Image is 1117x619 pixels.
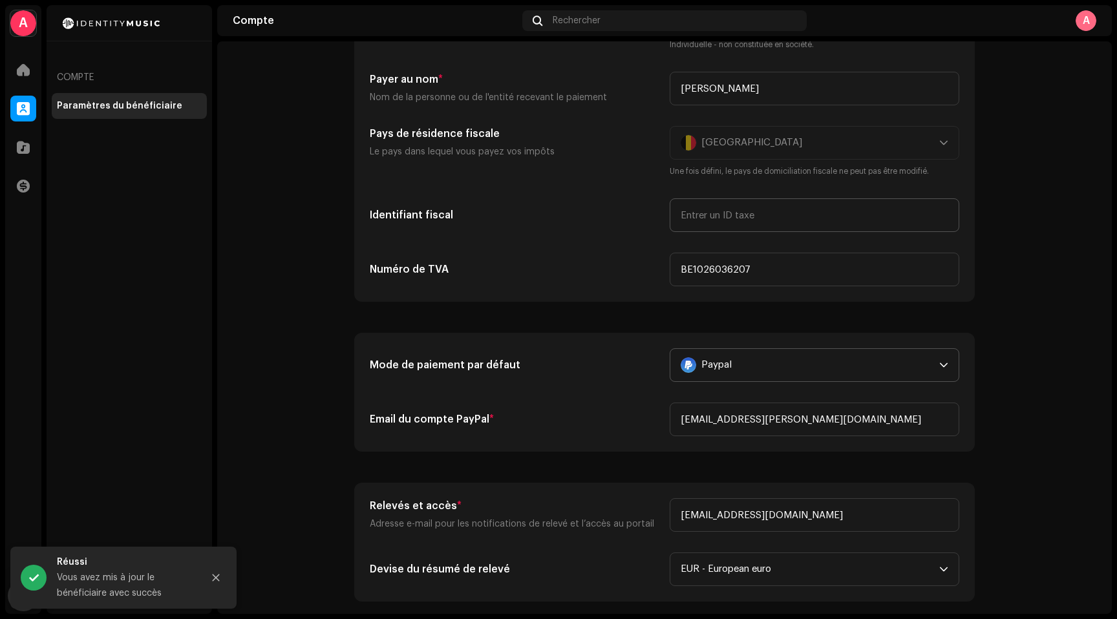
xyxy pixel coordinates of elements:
h5: Identifiant fiscal [370,207,659,223]
small: Une fois défini, le pays de domiciliation fiscale ne peut pas être modifié. [670,165,959,178]
p: Nom de la personne ou de l'entité recevant le paiement [370,90,659,105]
p: Adresse e-mail pour les notifications de relevé et l’accès au portail [370,516,659,532]
span: Paypal [701,349,732,381]
span: Rechercher [553,16,601,26]
div: A [10,10,36,36]
input: Entrez le numéro de TVA [670,253,959,286]
small: Individuelle - non constituée en société. [670,38,959,51]
re-a-nav-header: Compte [52,62,207,93]
re-m-nav-item: Paramètres du bénéficiaire [52,93,207,119]
div: dropdown trigger [939,349,948,381]
span: Paypal [681,349,939,381]
p: Le pays dans lequel vous payez vos impôts [370,144,659,160]
h5: Pays de résidence fiscale [370,126,659,142]
div: Paramètres du bénéficiaire [57,101,182,111]
input: Entrez l'adresse e-mail [670,498,959,532]
h5: Relevés et accès [370,498,659,514]
h5: Devise du résumé de relevé [370,561,659,577]
input: Entrez l'adresse e-mail [670,403,959,436]
h5: Payer au nom [370,72,659,87]
h5: Email du compte PayPal [370,412,659,427]
div: Vous avez mis à jour le bénéficiaire avec succès [57,570,193,601]
div: Compte [233,16,517,26]
div: dropdown trigger [939,553,948,585]
div: Open Intercom Messenger [8,580,39,611]
div: Réussi [57,554,193,570]
input: Entrer un ID taxe [670,198,959,232]
span: EUR - European euro [681,553,939,585]
h5: Numéro de TVA [370,262,659,277]
h5: Mode de paiement par défaut [370,357,659,373]
input: Entrez le nom [670,72,959,105]
button: Close [203,565,229,591]
div: A [1076,10,1096,31]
